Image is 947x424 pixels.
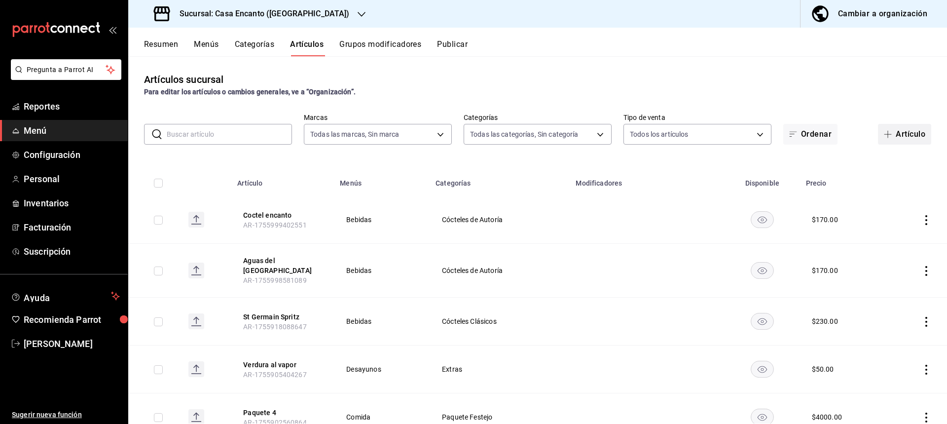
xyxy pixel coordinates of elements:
div: Artículos sucursal [144,72,223,87]
span: AR-1755999402551 [243,221,306,229]
span: Facturación [24,221,120,234]
span: Extras [442,366,557,373]
span: Inventarios [24,196,120,210]
button: actions [921,215,931,225]
button: availability-product [751,211,774,228]
div: navigation tabs [144,39,947,56]
span: [PERSON_NAME] [24,337,120,350]
button: actions [921,413,931,423]
span: Sugerir nueva función [12,410,120,420]
th: Menús [334,164,430,196]
div: $ 50.00 [812,364,834,374]
span: Reportes [24,100,120,113]
span: Bebidas [346,267,417,274]
button: actions [921,317,931,327]
th: Disponible [725,164,800,196]
span: Bebidas [346,216,417,223]
span: Ayuda [24,290,107,302]
label: Categorías [464,114,612,121]
button: availability-product [751,361,774,378]
button: Categorías [235,39,275,56]
button: actions [921,266,931,276]
button: Ordenar [783,124,838,145]
label: Marcas [304,114,452,121]
th: Precio [800,164,887,196]
th: Categorías [430,164,570,196]
span: Suscripción [24,245,120,258]
span: AR-1755998581089 [243,276,306,284]
label: Tipo de venta [623,114,771,121]
button: Artículo [878,124,931,145]
button: open_drawer_menu [109,26,116,34]
button: Menús [194,39,219,56]
button: Grupos modificadores [339,39,421,56]
span: Menú [24,124,120,137]
div: $ 4000.00 [812,412,842,422]
span: AR-1755918088647 [243,323,306,331]
button: Pregunta a Parrot AI [11,59,121,80]
span: Comida [346,414,417,421]
strong: Para editar los artículos o cambios generales, ve a “Organización”. [144,88,356,96]
span: Bebidas [346,318,417,325]
span: Recomienda Parrot [24,313,120,326]
span: Configuración [24,148,120,161]
span: Pregunta a Parrot AI [27,65,106,75]
input: Buscar artículo [167,124,292,144]
h3: Sucursal: Casa Encanto ([GEOGRAPHIC_DATA]) [172,8,350,20]
button: edit-product-location [243,408,322,418]
div: $ 170.00 [812,215,838,225]
button: Resumen [144,39,178,56]
span: Desayunos [346,366,417,373]
button: availability-product [751,262,774,279]
span: Cócteles de Autoría [442,216,557,223]
div: Cambiar a organización [838,7,927,21]
button: edit-product-location [243,360,322,370]
div: $ 230.00 [812,316,838,326]
span: Todas las categorías, Sin categoría [470,129,579,139]
th: Artículo [231,164,334,196]
span: AR-1755905404267 [243,371,306,379]
th: Modificadores [570,164,724,196]
button: edit-product-location [243,312,322,322]
button: edit-product-location [243,256,322,275]
span: Cócteles de Autoría [442,267,557,274]
div: $ 170.00 [812,266,838,275]
a: Pregunta a Parrot AI [7,72,121,82]
span: Personal [24,172,120,186]
button: edit-product-location [243,210,322,220]
button: availability-product [751,313,774,330]
span: Todas las marcas, Sin marca [310,129,400,139]
span: Todos los artículos [630,129,689,139]
span: Cócteles Clásicos [442,318,557,325]
button: Artículos [290,39,324,56]
button: actions [921,365,931,375]
button: Publicar [437,39,468,56]
span: Paquete Festejo [442,414,557,421]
